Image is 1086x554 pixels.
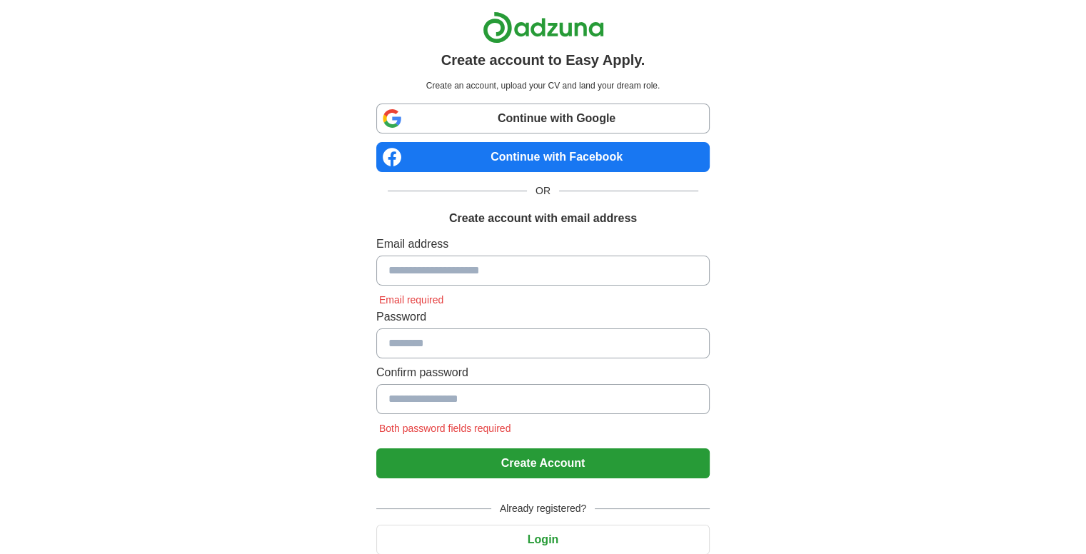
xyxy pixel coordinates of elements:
[376,308,710,326] label: Password
[376,236,710,253] label: Email address
[376,104,710,134] a: Continue with Google
[376,364,710,381] label: Confirm password
[441,49,645,71] h1: Create account to Easy Apply.
[527,183,559,198] span: OR
[376,448,710,478] button: Create Account
[376,533,710,545] a: Login
[376,294,446,306] span: Email required
[376,142,710,172] a: Continue with Facebook
[379,79,707,92] p: Create an account, upload your CV and land your dream role.
[376,423,513,434] span: Both password fields required
[449,210,637,227] h1: Create account with email address
[483,11,604,44] img: Adzuna logo
[491,501,595,516] span: Already registered?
